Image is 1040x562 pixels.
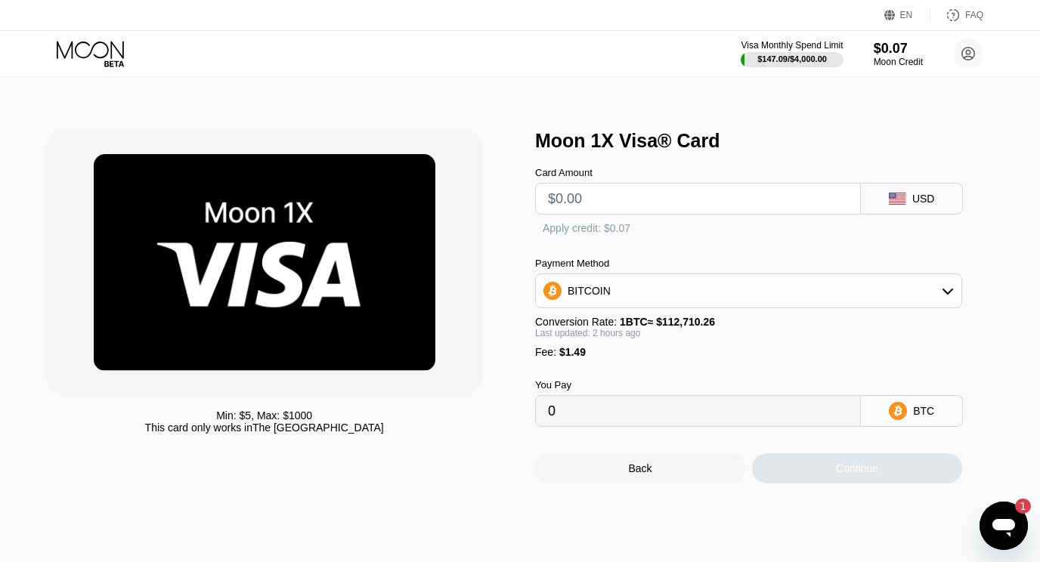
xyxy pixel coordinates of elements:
input: $0.00 [548,184,848,214]
div: USD [912,193,935,205]
div: Back [628,462,652,474]
div: Payment Method [535,258,962,269]
div: EN [884,8,930,23]
div: You Pay [535,379,861,391]
div: Apply credit: $0.07 [543,222,630,234]
div: BTC [913,405,934,417]
iframe: Button to launch messaging window, 1 unread message [980,502,1028,550]
div: Moon 1X Visa® Card [535,130,1009,152]
div: Min: $ 5 , Max: $ 1000 [216,409,312,421]
div: Back [535,453,745,483]
span: $1.49 [559,346,586,358]
span: 1 BTC ≈ $112,710.26 [620,316,715,328]
div: Fee : [535,346,962,358]
div: Card Amount [535,167,861,178]
div: FAQ [965,10,983,20]
div: Visa Monthly Spend Limit [741,40,843,51]
div: EN [900,10,913,20]
div: Last updated: 2 hours ago [535,328,962,338]
div: $147.09 / $4,000.00 [757,54,827,63]
div: Visa Monthly Spend Limit$147.09/$4,000.00 [741,40,843,67]
div: BITCOIN [536,276,961,306]
iframe: Number of unread messages [1001,499,1031,514]
div: $0.07Moon Credit [874,41,923,67]
div: This card only works in The [GEOGRAPHIC_DATA] [145,421,384,434]
div: Conversion Rate: [535,316,962,328]
div: $0.07 [874,41,923,57]
div: FAQ [930,8,983,23]
div: Moon Credit [874,57,923,67]
div: BITCOIN [568,285,611,297]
